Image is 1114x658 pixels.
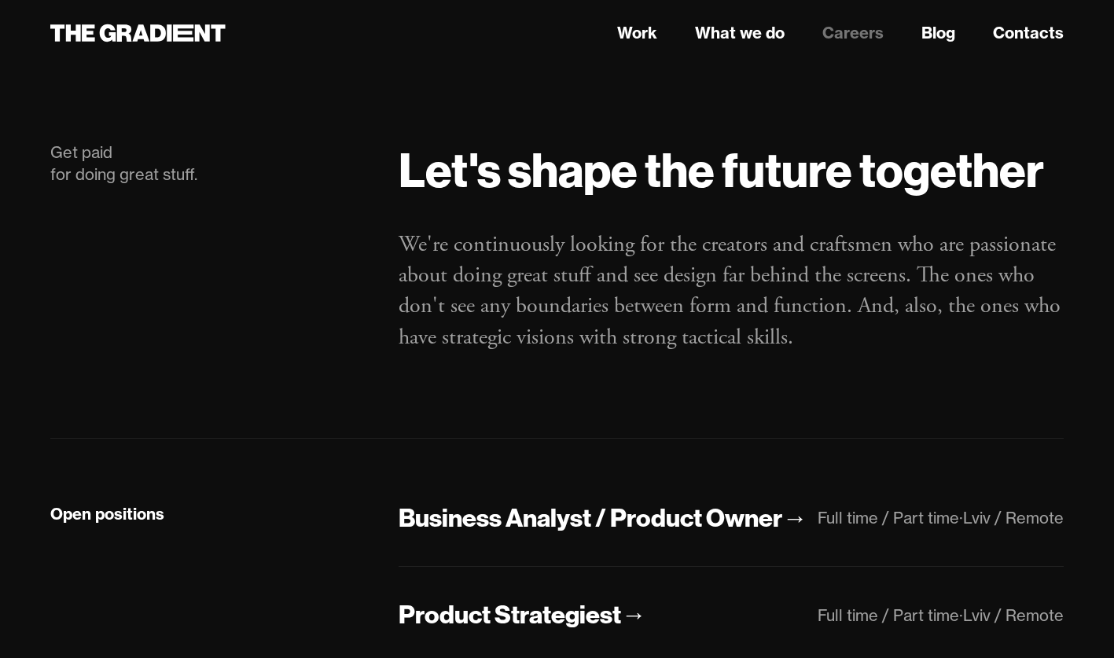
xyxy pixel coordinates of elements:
div: → [782,502,807,535]
strong: Open positions [50,504,164,524]
div: · [959,508,963,528]
p: We're continuously looking for the creators and craftsmen who are passionate about doing great st... [399,230,1064,353]
div: Full time / Part time [818,605,959,625]
a: Business Analyst / Product Owner→ [399,502,807,535]
a: Product Strategiest→ [399,598,646,632]
div: Lviv / Remote [963,508,1064,528]
strong: Let's shape the future together [399,140,1044,200]
div: → [621,598,646,631]
div: Get paid for doing great stuff. [50,142,367,186]
div: Business Analyst / Product Owner [399,502,782,535]
a: What we do [695,21,785,45]
a: Blog [921,21,955,45]
a: Work [617,21,657,45]
div: Product Strategiest [399,598,621,631]
a: Careers [822,21,884,45]
div: · [959,605,963,625]
div: Lviv / Remote [963,605,1064,625]
a: Contacts [993,21,1064,45]
div: Full time / Part time [818,508,959,528]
